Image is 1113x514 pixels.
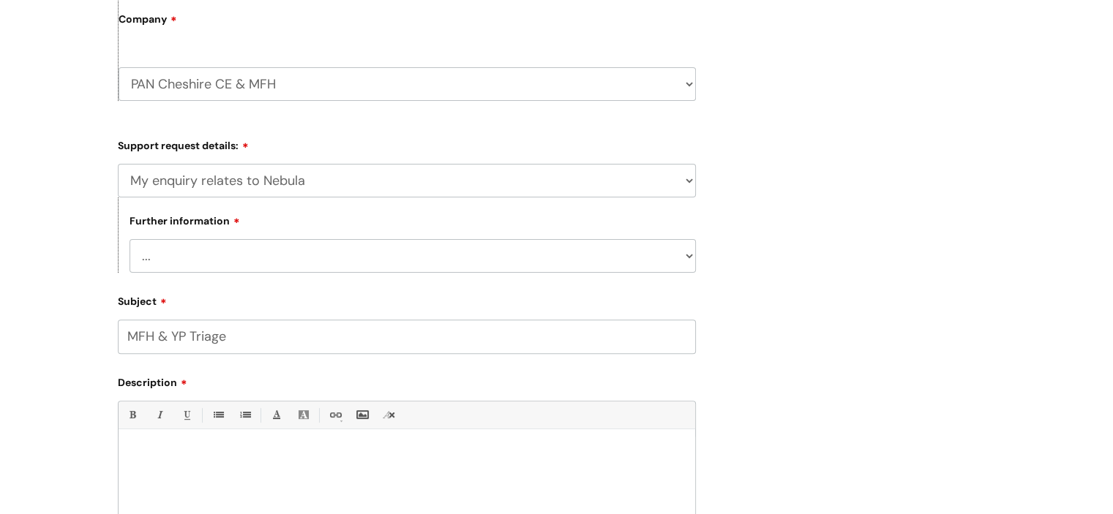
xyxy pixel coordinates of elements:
[118,290,696,308] label: Subject
[209,406,227,424] a: • Unordered List (Ctrl-Shift-7)
[118,371,696,389] label: Description
[236,406,254,424] a: 1. Ordered List (Ctrl-Shift-8)
[380,406,398,424] a: Remove formatting (Ctrl-\)
[294,406,312,424] a: Back Color
[123,406,141,424] a: Bold (Ctrl-B)
[177,406,195,424] a: Underline(Ctrl-U)
[130,213,240,227] label: Further information
[118,135,696,152] label: Support request details:
[119,8,696,41] label: Company
[150,406,168,424] a: Italic (Ctrl-I)
[326,406,344,424] a: Link
[353,406,371,424] a: Insert Image...
[267,406,285,424] a: Font Color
